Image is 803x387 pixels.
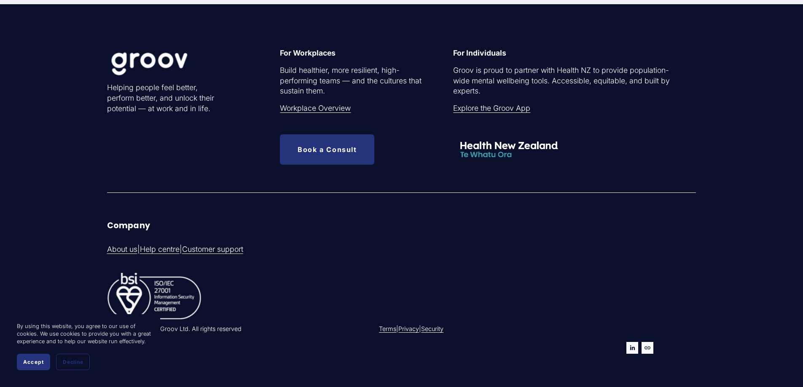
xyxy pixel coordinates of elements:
p: | | [379,325,572,333]
button: Decline [56,354,90,370]
p: Helping people feel better, perform better, and unlock their potential — at work and in life. [107,83,226,114]
a: Book a Consult [280,134,374,164]
a: Workplace Overview [280,103,351,114]
p: By using this website, you agree to our use of cookies. We use cookies to provide you with a grea... [17,323,152,345]
a: Security [421,325,443,333]
strong: For Workplaces [280,48,336,57]
strong: Company [107,220,150,231]
p: Groov is proud to partner with Health NZ to provide population-wide mental wellbeing tools. Acces... [453,65,671,96]
a: URL [642,342,653,354]
a: Terms [379,325,396,333]
strong: For Individuals [453,48,506,57]
a: LinkedIn [626,342,638,354]
a: Privacy [398,325,419,333]
span: Decline [63,359,83,365]
p: Build healthier, more resilient, high-performing teams — and the cultures that sustain them. [280,65,424,96]
a: Customer support [182,244,243,255]
a: Help centre [140,244,180,255]
a: Explore the Groov App [453,103,530,114]
p: | | [107,244,399,255]
span: Accept [23,359,44,365]
button: Accept [17,354,50,370]
a: About us [107,244,137,255]
section: Cookie banner [8,314,160,379]
p: Copyright © 2024 Groov Ltd. All rights reserved [107,325,399,333]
